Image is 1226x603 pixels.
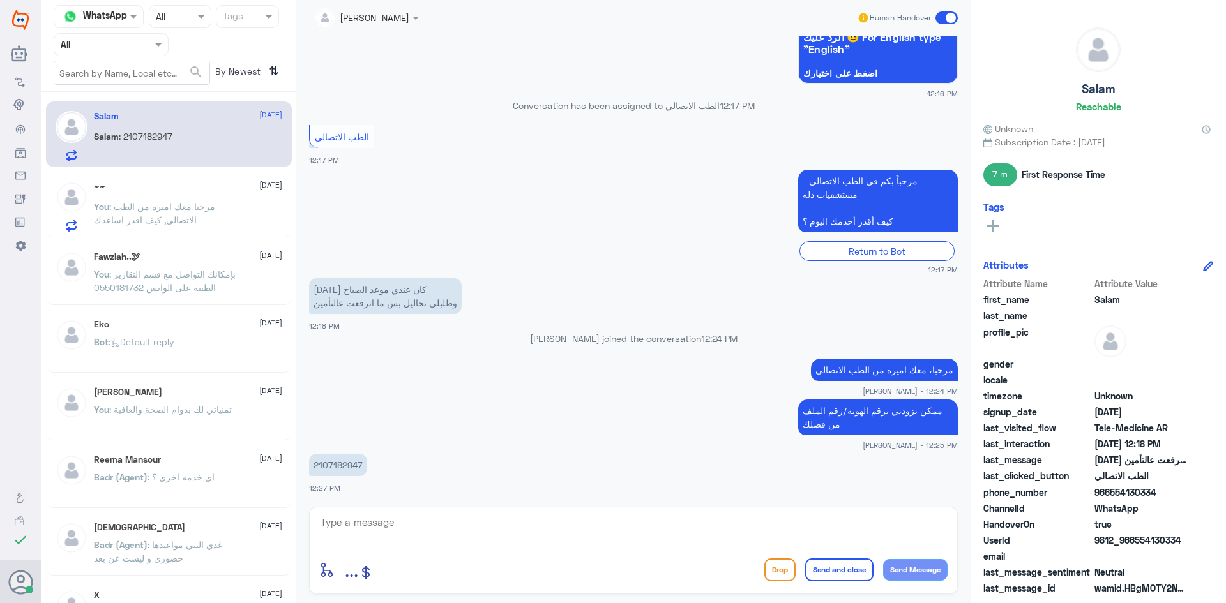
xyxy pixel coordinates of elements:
[259,179,282,191] span: [DATE]
[983,259,1029,271] h6: Attributes
[94,201,215,225] span: : مرحبا معك اميره من الطب الاتصالي, كيف اقدر اساعدك
[983,549,1092,563] span: email
[863,440,958,450] span: [PERSON_NAME] - 12:25 PM
[109,404,232,415] span: : تمنياتي لك بدوام الصحة والعافية
[188,62,204,83] button: search
[1094,581,1187,595] span: wamid.HBgMOTY2NTU0MTMwMzM0FQIAEhgUM0FGNDAzMTIxOTBGN0FBNzMzNTMA
[1094,486,1187,499] span: 966554130334
[1094,453,1187,466] span: اليوم كان عندي موعد الصباح وطلبلي تحاليل بس ما انرفعت عالتأمين
[983,293,1092,306] span: first_name
[983,421,1092,435] span: last_visited_flow
[983,486,1092,499] span: phone_number
[799,241,955,261] div: Return to Bot
[221,9,243,26] div: Tags
[94,181,105,192] h5: ~~
[188,64,204,80] span: search
[983,309,1092,322] span: last_name
[259,452,282,464] span: [DATE]
[1094,533,1187,547] span: 9812_966554130334
[56,454,87,486] img: defaultAdmin.png
[94,111,119,122] h5: Salam
[94,590,100,600] h5: X
[309,332,958,345] p: [PERSON_NAME] joined the conversation
[928,264,958,275] span: 12:17 PM
[1022,168,1105,181] span: First Response Time
[1094,565,1187,579] span: 0
[1094,517,1187,531] span: true
[983,357,1092,371] span: gender
[94,539,222,563] span: : غدي البني مواعيدها حضوري و ليست عن بعد
[1082,82,1115,96] h5: Salam
[94,522,185,533] h5: سبحان الله
[1094,421,1187,435] span: Tele-Medicine AR
[259,249,282,261] span: [DATE]
[94,454,161,465] h5: Reema Mansour
[983,135,1213,149] span: Subscription Date : [DATE]
[805,558,874,581] button: Send and close
[983,122,1033,135] span: Unknown
[109,336,174,347] span: : Default reply
[94,387,162,398] h5: Mohammed ALRASHED
[309,454,367,476] p: 14/10/2025, 12:27 PM
[13,532,28,547] i: check
[259,385,282,396] span: [DATE]
[798,399,958,435] p: 14/10/2025, 12:25 PM
[983,201,1004,212] h6: Tags
[345,558,358,581] span: ...
[210,61,264,86] span: By Newest
[148,472,215,482] span: : اي خدمه اخرى ؟
[12,10,29,30] img: Widebot Logo
[8,570,33,594] button: Avatar
[94,336,109,347] span: Bot
[1094,549,1187,563] span: null
[927,88,958,99] span: 12:16 PM
[56,319,87,351] img: defaultAdmin.png
[983,469,1092,482] span: last_clicked_button
[345,555,358,584] button: ...
[1094,405,1187,419] span: 2025-10-14T09:16:52.563Z
[94,251,140,262] h5: Fawziah..🕊
[1094,437,1187,450] span: 2025-10-14T09:18:02.804Z
[1094,293,1187,306] span: Salam
[983,437,1092,450] span: last_interaction
[720,100,755,111] span: 12:17 PM
[983,502,1092,515] span: ChannelId
[94,404,109,415] span: You
[309,484,340,492] span: 12:27 PM
[315,131,369,142] span: الطب الاتصالي
[259,588,282,599] span: [DATE]
[983,565,1092,579] span: last_message_sentiment
[1094,325,1126,357] img: defaultAdmin.png
[309,156,339,164] span: 12:17 PM
[1076,101,1121,112] h6: Reachable
[1094,357,1187,371] span: null
[803,68,953,78] span: اضغط على اختيارك
[983,325,1092,355] span: profile_pic
[863,385,958,396] span: [PERSON_NAME] - 12:24 PM
[269,61,279,82] i: ⇅
[983,581,1092,595] span: last_message_id
[983,517,1092,531] span: HandoverOn
[259,317,282,329] span: [DATE]
[56,181,87,213] img: defaultAdmin.png
[883,559,948,581] button: Send Message
[94,319,109,330] h5: Eko
[1094,373,1187,387] span: null
[798,170,958,232] p: 14/10/2025, 12:17 PM
[309,278,462,314] p: 14/10/2025, 12:18 PM
[983,277,1092,290] span: Attribute Name
[56,522,87,554] img: defaultAdmin.png
[1094,389,1187,403] span: Unknown
[983,389,1092,403] span: timezone
[94,472,148,482] span: Badr (Agent)
[119,131,172,142] span: : 2107182947
[94,539,148,550] span: Badr (Agent)
[259,520,282,532] span: [DATE]
[61,7,80,26] img: whatsapp.png
[94,201,109,212] span: You
[701,333,738,344] span: 12:24 PM
[309,99,958,112] p: Conversation has been assigned to الطب الاتصالي
[1094,469,1187,482] span: الطب الاتصالي
[764,558,796,581] button: Drop
[1094,502,1187,515] span: 2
